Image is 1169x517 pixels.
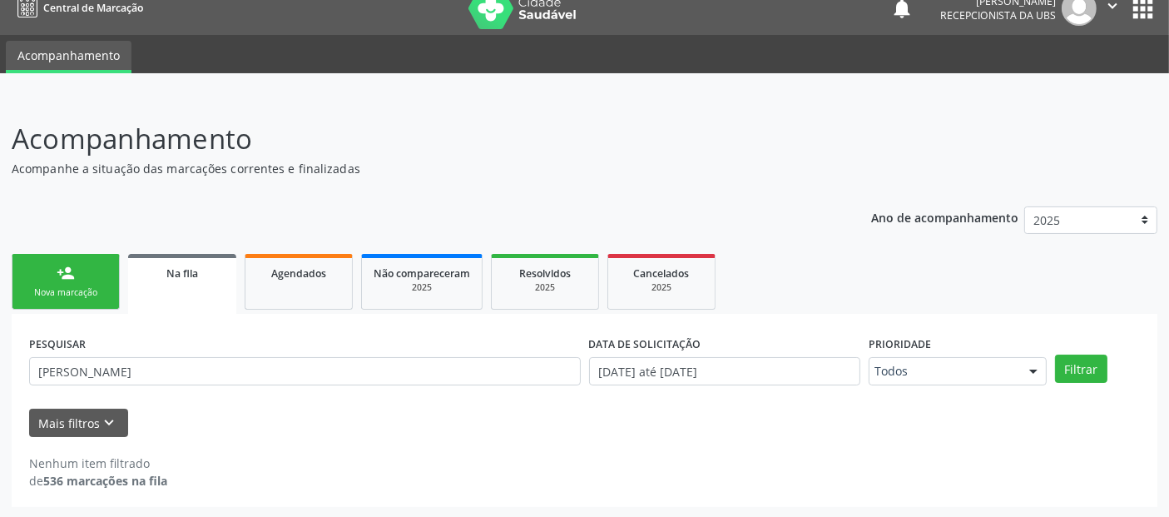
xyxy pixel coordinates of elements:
[12,118,814,160] p: Acompanhamento
[634,266,690,281] span: Cancelados
[43,1,143,15] span: Central de Marcação
[519,266,571,281] span: Resolvidos
[166,266,198,281] span: Na fila
[374,281,470,294] div: 2025
[374,266,470,281] span: Não compareceram
[869,331,931,357] label: Prioridade
[43,473,167,489] strong: 536 marcações na fila
[271,266,326,281] span: Agendados
[29,331,86,357] label: PESQUISAR
[874,363,1013,380] span: Todos
[589,357,860,385] input: Selecione um intervalo
[503,281,587,294] div: 2025
[101,414,119,432] i: keyboard_arrow_down
[29,455,167,472] div: Nenhum item filtrado
[12,160,814,177] p: Acompanhe a situação das marcações correntes e finalizadas
[940,8,1056,22] span: Recepcionista da UBS
[6,41,131,73] a: Acompanhamento
[29,472,167,490] div: de
[871,206,1018,227] p: Ano de acompanhamento
[24,286,107,299] div: Nova marcação
[57,264,75,282] div: person_add
[620,281,703,294] div: 2025
[29,357,581,385] input: Nome, CNS
[1055,355,1107,383] button: Filtrar
[589,331,701,357] label: DATA DE SOLICITAÇÃO
[29,409,128,438] button: Mais filtroskeyboard_arrow_down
